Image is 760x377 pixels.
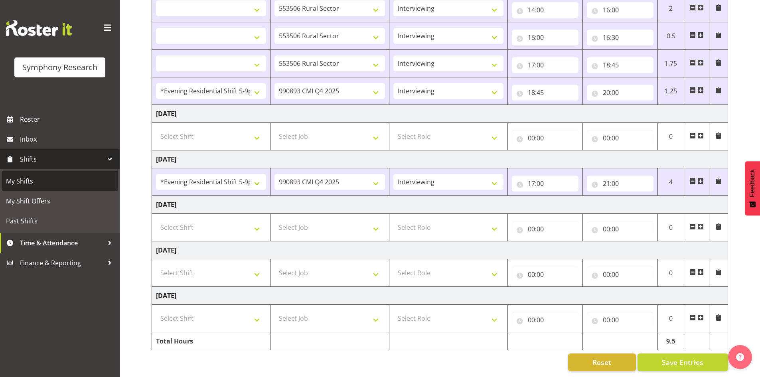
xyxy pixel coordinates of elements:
[657,50,684,77] td: 1.75
[512,312,578,328] input: Click to select...
[638,353,728,371] button: Save Entries
[587,85,653,101] input: Click to select...
[20,257,104,269] span: Finance & Reporting
[6,215,114,227] span: Past Shifts
[745,161,760,215] button: Feedback - Show survey
[20,133,116,145] span: Inbox
[657,22,684,50] td: 0.5
[20,237,104,249] span: Time & Attendance
[587,266,653,282] input: Click to select...
[657,77,684,105] td: 1.25
[657,123,684,150] td: 0
[512,2,578,18] input: Click to select...
[512,130,578,146] input: Click to select...
[20,113,116,125] span: Roster
[512,266,578,282] input: Click to select...
[657,214,684,241] td: 0
[512,85,578,101] input: Click to select...
[592,357,611,367] span: Reset
[512,57,578,73] input: Click to select...
[568,353,636,371] button: Reset
[6,195,114,207] span: My Shift Offers
[6,175,114,187] span: My Shifts
[20,153,104,165] span: Shifts
[2,211,118,231] a: Past Shifts
[736,353,744,361] img: help-xxl-2.png
[587,2,653,18] input: Click to select...
[152,241,728,259] td: [DATE]
[587,312,653,328] input: Click to select...
[657,305,684,332] td: 0
[587,221,653,237] input: Click to select...
[152,196,728,214] td: [DATE]
[657,168,684,196] td: 4
[587,130,653,146] input: Click to select...
[152,332,270,350] td: Total Hours
[587,30,653,45] input: Click to select...
[749,169,756,197] span: Feedback
[662,357,703,367] span: Save Entries
[587,57,653,73] input: Click to select...
[22,61,97,73] div: Symphony Research
[152,105,728,123] td: [DATE]
[2,171,118,191] a: My Shifts
[587,176,653,191] input: Click to select...
[152,287,728,305] td: [DATE]
[6,20,72,36] img: Rosterit website logo
[657,332,684,350] td: 9.5
[152,150,728,168] td: [DATE]
[512,30,578,45] input: Click to select...
[657,259,684,287] td: 0
[2,191,118,211] a: My Shift Offers
[512,176,578,191] input: Click to select...
[512,221,578,237] input: Click to select...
